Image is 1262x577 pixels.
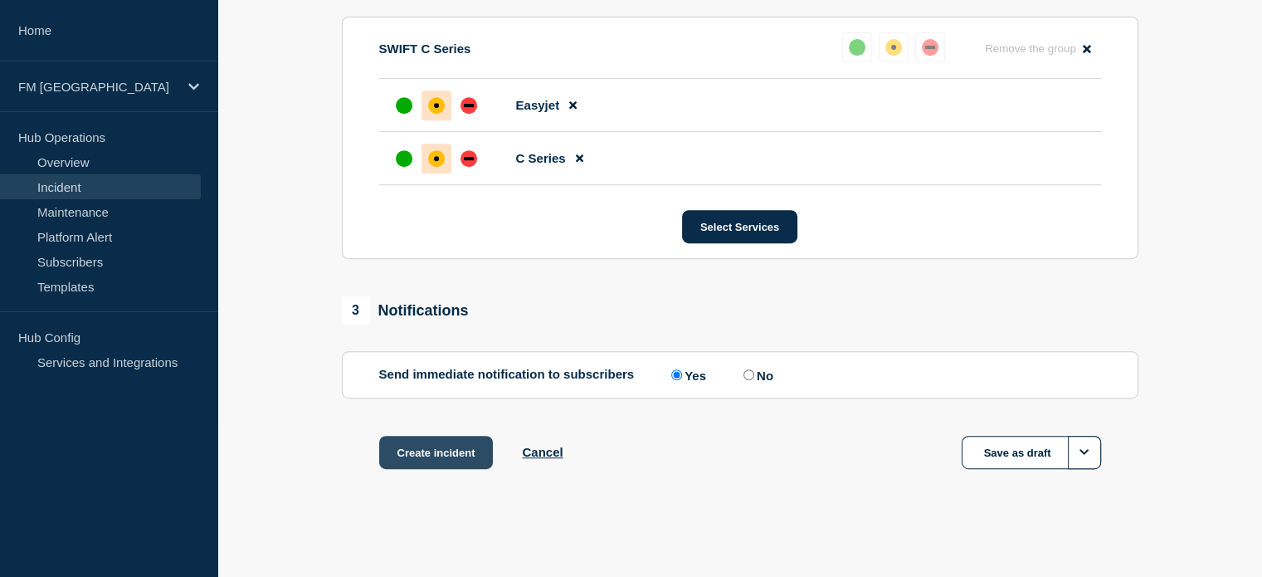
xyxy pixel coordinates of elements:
[516,151,566,165] span: C Series
[379,42,471,56] p: SWIFT C Series
[985,42,1076,55] span: Remove the group
[739,367,773,383] label: No
[342,296,469,325] div: Notifications
[975,32,1101,65] button: Remove the group
[396,150,412,167] div: up
[915,32,945,62] button: down
[428,150,445,167] div: affected
[379,367,635,383] p: Send immediate notification to subscribers
[671,369,682,380] input: Yes
[460,97,477,114] div: down
[379,367,1101,383] div: Send immediate notification to subscribers
[516,98,560,112] span: Easyjet
[379,436,494,469] button: Create incident
[396,97,412,114] div: up
[522,445,563,459] button: Cancel
[1068,436,1101,469] button: Options
[842,32,872,62] button: up
[849,39,865,56] div: up
[667,367,706,383] label: Yes
[342,296,370,325] span: 3
[885,39,902,56] div: affected
[879,32,909,62] button: affected
[682,210,797,243] button: Select Services
[962,436,1101,469] button: Save as draft
[18,80,178,94] p: FM [GEOGRAPHIC_DATA]
[428,97,445,114] div: affected
[460,150,477,167] div: down
[743,369,754,380] input: No
[922,39,938,56] div: down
